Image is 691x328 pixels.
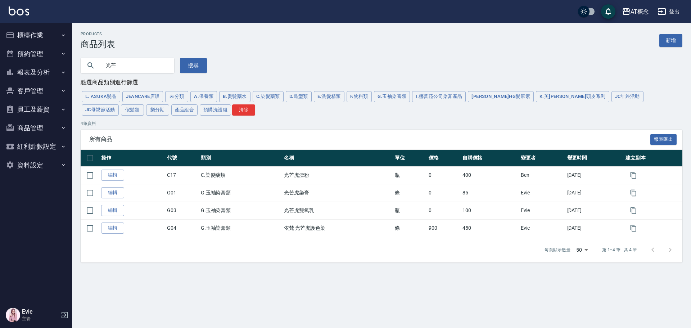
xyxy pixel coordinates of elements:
td: 光芒虎雙氧乳 [282,202,393,219]
button: JC年終活動 [611,91,643,102]
td: 依梵 光芒虎護色染 [282,219,393,237]
td: 900 [427,219,461,237]
button: 樂分期 [146,104,169,116]
td: 光芒虎漂粉 [282,166,393,184]
td: 0 [427,166,461,184]
td: G03 [165,202,199,219]
button: 搜尋 [180,58,207,73]
td: 450 [461,219,519,237]
button: F.物料類 [347,91,372,102]
td: 條 [393,219,427,237]
td: G.玉袖染膏類 [199,184,283,202]
td: C.染髮藥類 [199,166,283,184]
th: 變更時間 [565,150,624,167]
td: [DATE] [565,219,624,237]
td: [DATE] [565,202,624,219]
td: G.玉袖染膏類 [199,219,283,237]
td: G04 [165,219,199,237]
button: save [601,4,615,19]
td: Evie [519,219,565,237]
th: 代號 [165,150,199,167]
button: 櫃檯作業 [3,26,69,45]
button: A.保養類 [190,91,217,102]
td: G.玉袖染膏類 [199,202,283,219]
button: AT概念 [619,4,652,19]
th: 自購價格 [461,150,519,167]
td: 85 [461,184,519,202]
th: 變更者 [519,150,565,167]
td: Ben [519,166,565,184]
button: 客戶管理 [3,82,69,100]
button: 產品組合 [171,104,198,116]
button: K.芙[PERSON_NAME]頭皮系列 [536,91,609,102]
a: 編輯 [101,205,124,216]
p: 4 筆資料 [81,120,682,127]
img: Person [6,308,20,322]
button: 資料設定 [3,156,69,175]
button: 清除 [232,104,255,116]
span: 所有商品 [89,136,650,143]
td: 400 [461,166,519,184]
button: 假髮類 [121,104,144,116]
th: 類別 [199,150,283,167]
button: [PERSON_NAME]HG髮原素 [468,91,534,102]
a: 報表匯出 [650,135,677,142]
h2: Products [81,32,115,36]
button: B.燙髮藥水 [219,91,250,102]
th: 名稱 [282,150,393,167]
td: [DATE] [565,166,624,184]
div: 50 [573,240,591,260]
button: D.造型類 [286,91,312,102]
input: 搜尋關鍵字 [101,56,168,75]
button: JC母親節活動 [82,104,119,116]
td: G01 [165,184,199,202]
a: 編輯 [101,187,124,198]
td: 0 [427,184,461,202]
img: Logo [9,6,29,15]
button: 員工及薪資 [3,100,69,119]
button: JeanCare店販 [122,91,163,102]
td: [DATE] [565,184,624,202]
button: 報表匯出 [650,134,677,145]
button: C.染髮藥類 [253,91,284,102]
td: 瓶 [393,202,427,219]
td: 瓶 [393,166,427,184]
td: 條 [393,184,427,202]
td: 0 [427,202,461,219]
p: 第 1–4 筆 共 4 筆 [602,247,637,253]
p: 主管 [22,315,59,322]
button: 紅利點數設定 [3,137,69,156]
td: Evie [519,184,565,202]
div: 點選商品類別進行篩選 [81,79,682,86]
th: 操作 [99,150,165,167]
button: 預約管理 [3,45,69,63]
button: 報表及分析 [3,63,69,82]
h3: 商品列表 [81,39,115,49]
td: 光芒虎染膏 [282,184,393,202]
button: I.娜普菈公司染膏產品 [412,91,466,102]
th: 價格 [427,150,461,167]
td: C17 [165,166,199,184]
a: 新增 [659,34,682,47]
button: 登出 [655,5,682,18]
button: L. ASUKA髮品 [82,91,120,102]
a: 編輯 [101,170,124,181]
a: 編輯 [101,223,124,234]
p: 每頁顯示數量 [545,247,570,253]
td: 100 [461,202,519,219]
button: 預購洗護組 [200,104,231,116]
h5: Evie [22,308,59,315]
th: 建立副本 [624,150,682,167]
th: 單位 [393,150,427,167]
button: 商品管理 [3,119,69,138]
button: 未分類 [165,91,188,102]
div: AT概念 [631,7,649,16]
td: Evie [519,202,565,219]
button: E.洗髮精類 [314,91,344,102]
button: G.玉袖染膏類 [374,91,410,102]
